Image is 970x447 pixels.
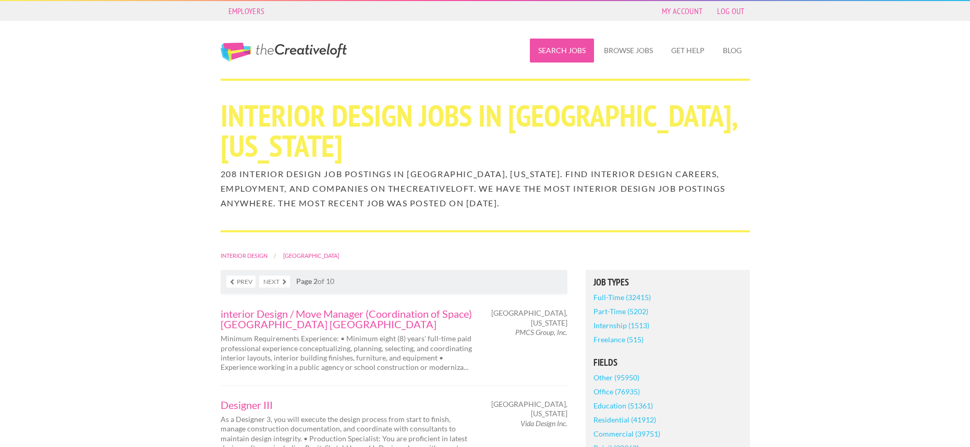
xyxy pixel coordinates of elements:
[593,384,640,399] a: Office (76935)
[593,413,656,427] a: Residential (41912)
[593,278,742,287] h5: Job Types
[530,39,594,63] a: Search Jobs
[593,370,639,384] a: Other (95950)
[593,399,653,413] a: Education (51361)
[221,308,476,329] a: interior Design / Move Manager (Coordination of Space) [GEOGRAPHIC_DATA] [GEOGRAPHIC_DATA]
[221,101,750,161] h1: Interior Design Jobs in [GEOGRAPHIC_DATA], [US_STATE]
[221,334,476,372] p: Minimum Requirements Experience: • Minimum eight (8) years' full-time paid professional experienc...
[221,167,750,210] h2: 208 Interior Design job postings in [GEOGRAPHIC_DATA], [US_STATE]. Find Interior Design careers, ...
[593,358,742,367] h5: Fields
[491,308,567,327] span: [GEOGRAPHIC_DATA], [US_STATE]
[593,290,651,304] a: Full-Time (32415)
[714,39,750,63] a: Blog
[221,270,567,294] nav: of 10
[596,39,661,63] a: Browse Jobs
[593,318,649,332] a: Internship (1513)
[593,304,648,318] a: Part-Time (5202)
[226,276,256,288] a: Prev
[283,252,339,259] a: [GEOGRAPHIC_DATA]
[223,4,270,18] a: Employers
[515,328,567,337] em: PMCS Group, Inc.
[593,427,660,441] a: Commercial (39751)
[259,276,290,288] a: Next
[712,4,749,18] a: Log Out
[296,277,318,285] strong: Page 2
[663,39,713,63] a: Get Help
[221,400,476,410] a: Designer III
[520,419,567,428] em: Vida Design Inc.
[593,332,644,346] a: Freelance (515)
[221,252,268,259] a: Interior Design
[491,400,567,418] span: [GEOGRAPHIC_DATA], [US_STATE]
[221,43,347,61] a: The Creative Loft
[657,4,708,18] a: My Account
